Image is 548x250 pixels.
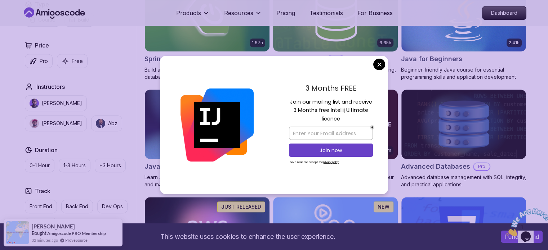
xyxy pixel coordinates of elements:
div: This website uses cookies to enhance the user experience. [5,229,490,245]
img: Java for Developers card [145,90,269,159]
p: JUST RELEASED [221,203,261,210]
a: Testimonials [309,9,343,17]
img: instructor img [30,99,39,108]
button: 0-1 Hour [25,159,54,172]
span: Bought [32,230,46,236]
p: Products [176,9,201,17]
img: Advanced Databases card [401,90,526,159]
p: Pro [40,58,48,65]
h2: Price [35,41,49,50]
span: 32 minutes ago [32,237,58,243]
button: Full Stack [25,218,57,231]
button: Pro [25,54,53,68]
button: Accept cookies [501,231,543,243]
button: Dev Ops [97,200,128,213]
a: Dashboard [482,6,526,20]
h2: Advanced Databases [401,162,470,172]
p: Learn advanced Java concepts to build scalable and maintainable applications. [144,174,270,188]
button: instructor img[PERSON_NAME] [25,115,87,131]
p: Front End [30,203,52,210]
h2: Java for Beginners [401,54,462,64]
img: instructor img [30,119,39,128]
p: 2.41h [509,40,520,46]
a: Amigoscode PRO Membership [47,231,106,236]
span: 1 [3,3,6,9]
button: instructor imgAbz [91,115,122,131]
p: +3 Hours [99,162,121,169]
button: +3 Hours [95,159,126,172]
p: Back End [66,203,88,210]
h2: Java for Developers [144,162,210,172]
button: Back End [61,200,93,213]
button: Front End [25,200,57,213]
p: [PERSON_NAME] [42,100,82,107]
a: For Business [357,9,393,17]
a: ProveSource [65,237,88,243]
p: 1-3 Hours [63,162,86,169]
p: Pro [328,55,344,63]
button: 1-3 Hours [59,159,90,172]
img: provesource social proof notification image [6,221,29,244]
p: Abz [108,120,117,127]
p: 0-1 Hour [30,162,50,169]
p: Advanced database management with SQL, integrity, and practical applications [401,174,526,188]
p: [PERSON_NAME] [42,120,82,127]
a: Advanced Databases cardAdvanced DatabasesProAdvanced database management with SQL, integrity, and... [401,89,526,188]
button: Free [57,54,88,68]
p: Pro [474,163,490,170]
span: [PERSON_NAME] [32,223,75,229]
p: 6.65h [379,40,391,46]
p: Dev Ops [102,203,123,210]
h2: Track [35,187,50,195]
img: Chat attention grabber [3,3,48,31]
h2: Spring Boot for Beginners [144,54,227,64]
p: Beginner-friendly Java course for essential programming skills and application development [401,66,526,81]
p: NEW [378,203,389,210]
button: Resources [224,9,262,23]
p: Dashboard [482,6,526,19]
p: Resources [224,9,253,17]
a: Java for Developers card9.18hJava for DevelopersProLearn advanced Java concepts to build scalable... [144,89,270,188]
h2: Duration [35,146,58,154]
a: Pricing [276,9,295,17]
img: instructor img [96,119,105,128]
iframe: chat widget [503,205,548,239]
h2: Spring Data JPA [273,54,324,64]
h2: Instructors [36,82,65,91]
button: instructor img[PERSON_NAME] [25,95,87,111]
button: Products [176,9,210,23]
p: Build a CRUD API with Spring Boot and PostgreSQL database using Spring Data JPA and Spring AI [144,66,270,81]
p: 1.67h [252,40,263,46]
p: Free [72,58,83,65]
